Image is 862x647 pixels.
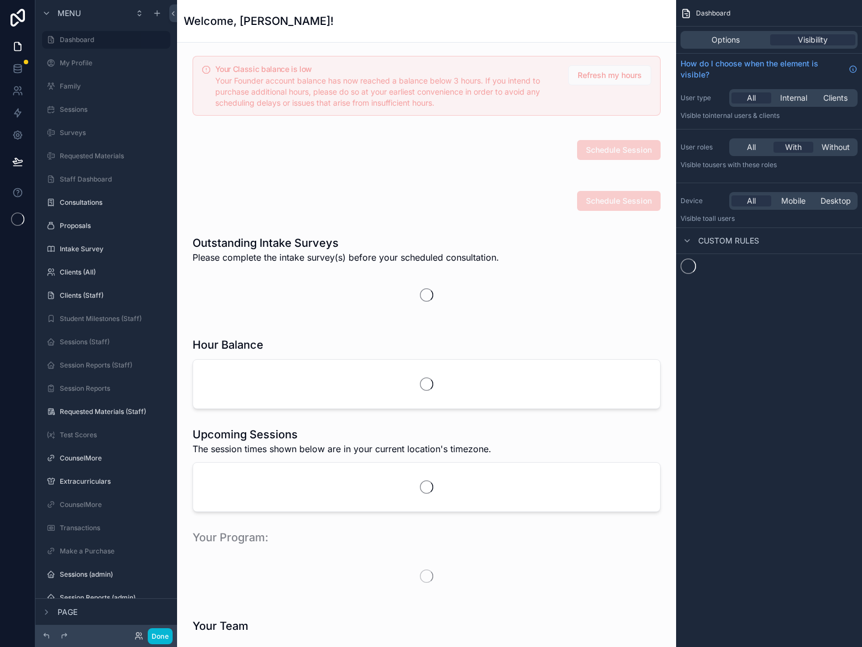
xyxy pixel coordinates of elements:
a: Family [42,77,170,95]
a: Requested Materials [42,147,170,165]
label: Transactions [60,524,168,532]
a: Clients (Staff) [42,287,170,304]
label: Surveys [60,128,168,137]
label: Clients (All) [60,268,168,277]
label: CounselMore [60,454,168,463]
span: Page [58,607,77,618]
span: Custom rules [698,235,759,246]
a: Proposals [42,217,170,235]
a: Session Reports [42,380,170,397]
h1: Welcome, [PERSON_NAME]! [184,13,334,29]
span: Visibility [798,34,828,45]
label: Session Reports (admin) [60,593,168,602]
a: Sessions [42,101,170,118]
label: Device [681,196,725,205]
a: Student Milestones (Staff) [42,310,170,328]
label: Proposals [60,221,168,230]
span: How do I choose when the element is visible? [681,58,844,80]
label: Sessions (Staff) [60,338,168,346]
label: Student Milestones (Staff) [60,314,168,323]
label: Sessions [60,105,168,114]
label: Session Reports [60,384,168,393]
a: Dashboard [42,31,170,49]
a: Clients (All) [42,263,170,281]
a: Test Scores [42,426,170,444]
a: Sessions (Staff) [42,333,170,351]
span: Internal [780,92,807,103]
label: Session Reports (Staff) [60,361,168,370]
a: Session Reports (Staff) [42,356,170,374]
a: Sessions (admin) [42,566,170,583]
label: Extracurriculars [60,477,168,486]
a: My Profile [42,54,170,72]
span: Options [712,34,740,45]
label: User roles [681,143,725,152]
label: Intake Survey [60,245,168,253]
a: Intake Survey [42,240,170,258]
span: all users [709,214,735,222]
label: Family [60,82,168,91]
a: Surveys [42,124,170,142]
label: Make a Purchase [60,547,168,556]
a: Staff Dashboard [42,170,170,188]
a: Requested Materials (Staff) [42,403,170,421]
span: All [747,142,756,153]
span: Dashboard [696,9,730,18]
span: All [747,195,756,206]
label: Staff Dashboard [60,175,168,184]
p: Visible to [681,161,858,169]
label: Consultations [60,198,168,207]
label: Requested Materials [60,152,168,161]
a: Session Reports (admin) [42,589,170,607]
a: How do I choose when the element is visible? [681,58,858,80]
p: Visible to [681,111,858,120]
span: Without [822,142,850,153]
span: Internal users & clients [709,111,780,120]
label: Dashboard [60,35,164,44]
button: Done [148,628,173,644]
span: Users with these roles [709,161,777,169]
label: Clients (Staff) [60,291,168,300]
a: Consultations [42,194,170,211]
span: All [747,92,756,103]
span: Menu [58,8,81,19]
label: CounselMore [60,500,168,509]
label: Requested Materials (Staff) [60,407,168,416]
a: Transactions [42,519,170,537]
label: User type [681,94,725,102]
label: Test Scores [60,431,168,439]
span: Mobile [781,195,806,206]
label: Sessions (admin) [60,570,168,579]
label: My Profile [60,59,168,68]
p: Visible to [681,214,858,223]
span: With [785,142,802,153]
span: Clients [823,92,848,103]
span: Desktop [821,195,851,206]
